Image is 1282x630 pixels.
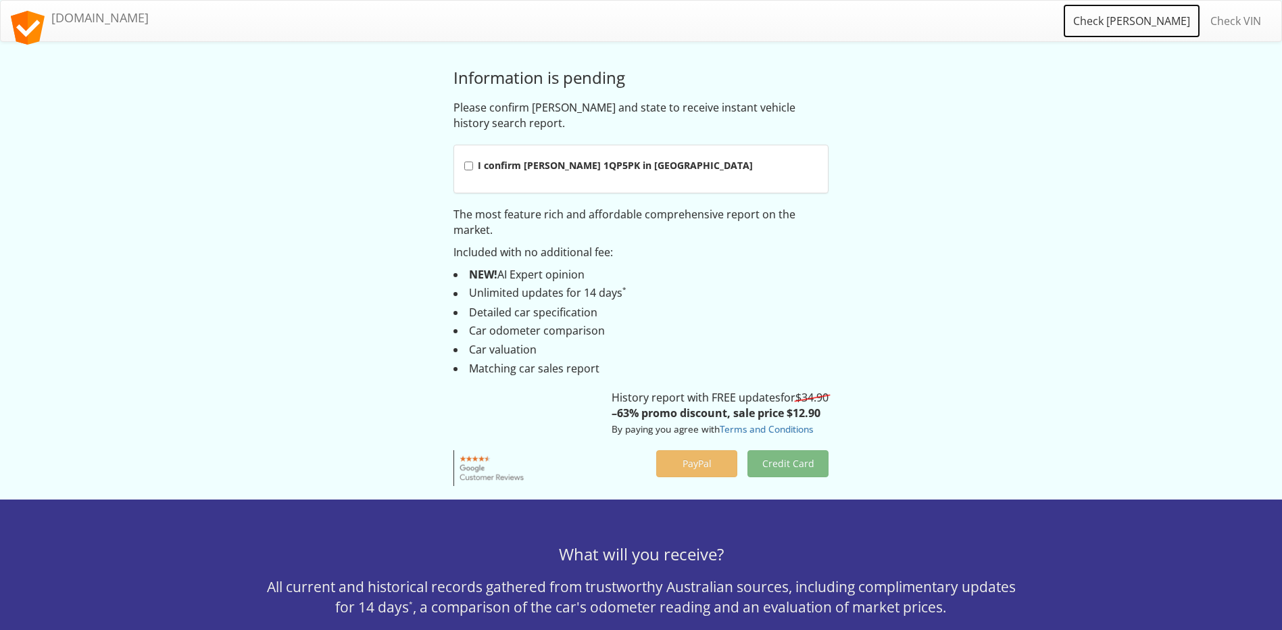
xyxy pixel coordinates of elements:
[453,245,829,260] p: Included with no additional fee:
[453,323,829,339] li: Car odometer comparison
[453,305,829,320] li: Detailed car specification
[747,450,829,477] button: Credit Card
[612,422,813,435] small: By paying you agree with
[453,207,829,238] p: The most feature rich and affordable comprehensive report on the market.
[453,285,829,301] li: Unlimited updates for 14 days
[720,422,813,435] a: Terms and Conditions
[256,577,1027,617] p: All current and historical records gathered from trustworthy Australian sources, including compli...
[469,267,497,282] strong: NEW!
[256,546,1027,563] h3: What will you receive?
[464,162,473,170] input: I confirm [PERSON_NAME] 1QP5PK in [GEOGRAPHIC_DATA]
[453,69,829,87] h3: Information is pending
[453,100,829,131] p: Please confirm [PERSON_NAME] and state to receive instant vehicle history search report.
[1063,4,1200,38] a: Check [PERSON_NAME]
[1200,4,1271,38] a: Check VIN
[478,159,753,172] strong: I confirm [PERSON_NAME] 1QP5PK in [GEOGRAPHIC_DATA]
[612,406,820,420] strong: –63% promo discount, sale price $12.90
[11,11,45,45] img: logo.svg
[656,450,737,477] button: PayPal
[453,450,531,487] img: Google customer reviews
[453,361,829,377] li: Matching car sales report
[453,342,829,358] li: Car valuation
[612,390,829,437] p: History report with FREE updates
[453,267,829,283] li: AI Expert opinion
[1,1,159,34] a: [DOMAIN_NAME]
[795,390,829,405] s: $34.90
[781,390,829,405] span: for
